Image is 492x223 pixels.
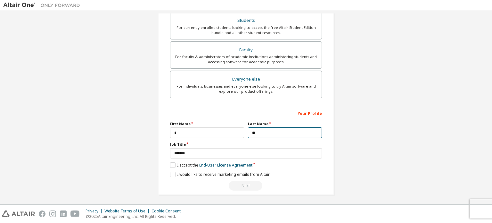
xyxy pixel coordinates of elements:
[174,25,318,35] div: For currently enrolled students looking to access the free Altair Student Edition bundle and all ...
[60,210,67,217] img: linkedin.svg
[199,162,252,168] a: End-User License Agreement
[174,46,318,55] div: Faculty
[2,210,35,217] img: altair_logo.svg
[39,210,45,217] img: facebook.svg
[170,162,252,168] label: I accept the
[104,209,152,214] div: Website Terms of Use
[152,209,184,214] div: Cookie Consent
[86,209,104,214] div: Privacy
[170,108,322,118] div: Your Profile
[170,121,244,126] label: First Name
[86,214,184,219] p: © 2025 Altair Engineering, Inc. All Rights Reserved.
[170,181,322,191] div: Select your account type to continue
[174,54,318,64] div: For faculty & administrators of academic institutions administering students and accessing softwa...
[170,172,270,177] label: I would like to receive marketing emails from Altair
[248,121,322,126] label: Last Name
[174,16,318,25] div: Students
[170,142,322,147] label: Job Title
[174,84,318,94] div: For individuals, businesses and everyone else looking to try Altair software and explore our prod...
[174,75,318,84] div: Everyone else
[49,210,56,217] img: instagram.svg
[3,2,83,8] img: Altair One
[70,210,80,217] img: youtube.svg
